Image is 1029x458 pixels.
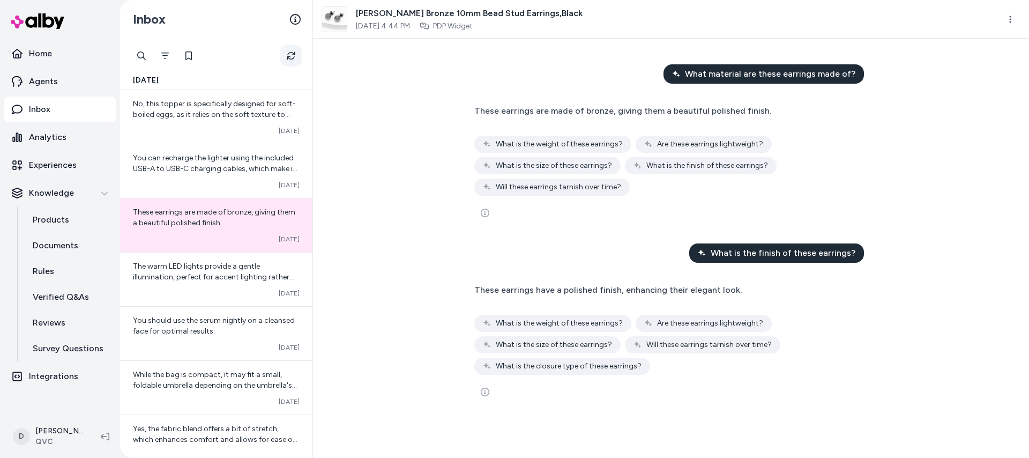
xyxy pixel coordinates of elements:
a: Home [4,41,116,67]
span: What is the finish of these earrings? [646,160,768,171]
span: [DATE] [279,343,300,352]
button: See more [474,202,496,224]
p: Analytics [29,131,66,144]
h2: Inbox [133,11,166,27]
p: Survey Questions [33,342,103,355]
span: [PERSON_NAME] Bronze 10mm Bead Stud Earrings,Black [356,7,583,20]
a: Reviews [22,310,116,336]
span: You can recharge the lighter using the included USB-A to USB-C charging cables, which make it con... [133,153,297,184]
span: What material are these earrings made of? [685,68,855,80]
span: [DATE] [279,181,300,189]
span: · [414,21,416,32]
p: Integrations [29,370,78,383]
span: What is the weight of these earrings? [496,139,623,150]
a: Analytics [4,124,116,150]
a: Verified Q&As [22,284,116,310]
a: No, this topper is specifically designed for soft-boiled eggs, as it relies on the soft texture t... [120,90,312,144]
a: You should use the serum nightly on a cleansed face for optimal results.[DATE] [120,306,312,360]
span: You should use the serum nightly on a cleansed face for optimal results. [133,316,295,336]
span: What is the size of these earrings? [496,339,612,350]
a: Agents [4,69,116,94]
span: [DATE] [133,75,159,86]
span: [DATE] 4:44 PM [356,21,410,32]
span: These earrings have a polished finish, enhancing their elegant look. [474,285,742,295]
p: Knowledge [29,187,74,200]
span: D [13,428,30,445]
a: Documents [22,233,116,258]
span: [DATE] [279,235,300,243]
a: While the bag is compact, it may fit a small, foldable umbrella depending on the umbrella's size.... [120,360,312,415]
span: No, this topper is specifically designed for soft-boiled eggs, as it relies on the soft texture t... [133,99,296,130]
span: QVC [35,437,84,447]
span: What is the size of these earrings? [496,160,612,171]
button: Knowledge [4,180,116,206]
span: These earrings are made of bronze, giving them a beautiful polished finish. [474,106,771,116]
a: Integrations [4,364,116,389]
span: These earrings are made of bronze, giving them a beautiful polished finish. [133,208,295,227]
p: Experiences [29,159,77,172]
a: Survey Questions [22,336,116,361]
p: Reviews [33,316,65,329]
span: Will these earrings tarnish over time? [496,182,621,193]
span: Will these earrings tarnish over time? [646,339,772,350]
button: D[PERSON_NAME]QVC [6,419,92,454]
p: Products [33,213,69,226]
p: Inbox [29,103,50,116]
button: Filter [154,45,176,67]
span: Are these earrings lightweight? [657,318,763,329]
span: What is the finish of these earrings? [711,247,855,260]
button: See more [474,381,496,403]
span: [DATE] [279,127,300,135]
span: What is the closure type of these earrings? [496,361,642,372]
a: PDP Widget [433,21,473,32]
span: What is the weight of these earrings? [496,318,623,329]
span: Are these earrings lightweight? [657,139,763,150]
p: [PERSON_NAME] [35,426,84,437]
p: Verified Q&As [33,291,89,304]
span: [DATE] [279,397,300,406]
img: j443096_012.102 [322,7,347,32]
span: [DATE] [279,289,300,298]
a: You can recharge the lighter using the included USB-A to USB-C charging cables, which make it con... [120,144,312,198]
span: The warm LED lights provide a gentle illumination, perfect for accent lighting rather than bright... [133,262,294,292]
p: Documents [33,239,78,252]
a: Rules [22,258,116,284]
p: Rules [33,265,54,278]
a: Products [22,207,116,233]
a: Experiences [4,152,116,178]
span: While the bag is compact, it may fit a small, foldable umbrella depending on the umbrella's size. [133,370,297,401]
a: These earrings are made of bronze, giving them a beautiful polished finish.[DATE] [120,198,312,252]
button: Refresh [280,45,302,67]
a: The warm LED lights provide a gentle illumination, perfect for accent lighting rather than bright... [120,252,312,306]
p: Home [29,47,52,60]
a: Inbox [4,97,116,122]
p: Agents [29,75,58,88]
img: alby Logo [11,13,64,29]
